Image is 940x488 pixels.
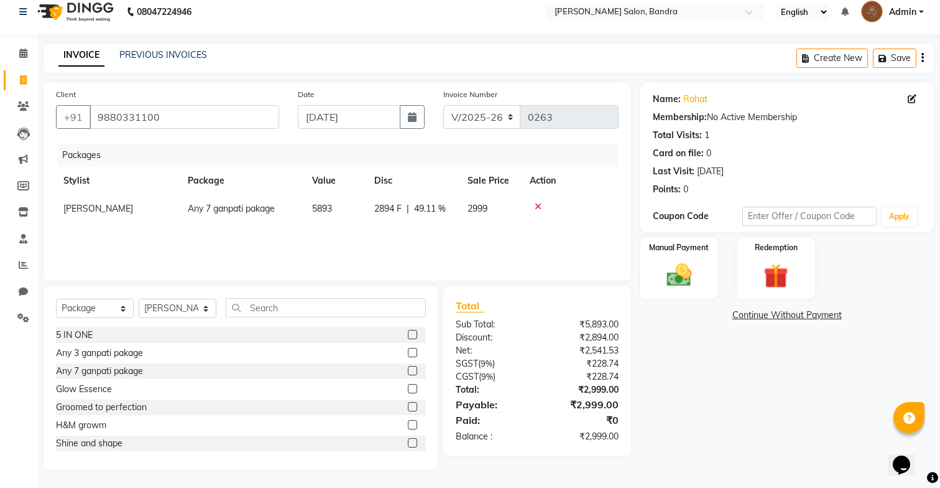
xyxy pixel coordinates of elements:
[537,430,628,443] div: ₹2,999.00
[446,344,537,357] div: Net:
[481,372,493,382] span: 9%
[653,165,694,178] div: Last Visit:
[56,365,143,378] div: Any 7 ganpati pakage
[56,89,76,100] label: Client
[537,397,628,412] div: ₹2,999.00
[888,438,928,476] iframe: chat widget
[468,203,487,214] span: 2999
[653,93,681,106] div: Name:
[446,430,537,443] div: Balance :
[481,359,492,368] span: 9%
[742,207,877,226] input: Enter Offer / Coupon Code
[446,318,537,331] div: Sub Total:
[446,331,537,344] div: Discount:
[456,371,479,382] span: CGST
[56,347,143,360] div: Any 3 ganpati pakage
[56,401,147,414] div: Groomed to perfection
[653,129,702,142] div: Total Visits:
[56,105,91,129] button: +91
[56,167,180,195] th: Stylist
[882,207,917,226] button: Apply
[56,437,122,450] div: Shine and shape
[659,261,699,289] img: _cash.svg
[537,344,628,357] div: ₹2,541.53
[796,49,868,68] button: Create New
[706,147,711,160] div: 0
[56,383,112,396] div: Glow Essence
[374,202,402,215] span: 2894 F
[58,44,104,67] a: INVOICE
[683,93,707,106] a: Rahat
[446,383,537,396] div: Total:
[643,309,931,322] a: Continue Without Payment
[889,6,916,19] span: Admin
[446,357,537,370] div: ( )
[56,329,93,342] div: 5 IN ONE
[537,357,628,370] div: ₹228.74
[63,203,133,214] span: [PERSON_NAME]
[755,242,798,253] label: Redemption
[653,111,921,124] div: No Active Membership
[446,370,537,383] div: ( )
[226,298,426,317] input: Search
[861,1,883,22] img: Admin
[414,202,446,215] span: 49.11 %
[873,49,916,68] button: Save
[537,318,628,331] div: ₹5,893.00
[683,183,688,196] div: 0
[537,370,628,383] div: ₹228.74
[446,397,537,412] div: Payable:
[298,89,315,100] label: Date
[312,203,332,214] span: 5893
[756,261,796,291] img: _gift.svg
[446,413,537,428] div: Paid:
[119,49,207,60] a: PREVIOUS INVOICES
[537,383,628,396] div: ₹2,999.00
[522,167,619,195] th: Action
[704,129,709,142] div: 1
[57,144,628,167] div: Packages
[653,183,681,196] div: Points:
[460,167,522,195] th: Sale Price
[653,111,707,124] div: Membership:
[697,165,724,178] div: [DATE]
[56,419,106,432] div: H&M growm
[305,167,367,195] th: Value
[653,210,742,223] div: Coupon Code
[537,413,628,428] div: ₹0
[443,89,497,100] label: Invoice Number
[653,147,704,160] div: Card on file:
[90,105,279,129] input: Search by Name/Mobile/Email/Code
[180,167,305,195] th: Package
[407,202,409,215] span: |
[456,358,478,369] span: SGST
[456,299,484,312] span: Total
[188,203,275,214] span: Any 7 ganpati pakage
[367,167,460,195] th: Disc
[649,242,709,253] label: Manual Payment
[537,331,628,344] div: ₹2,894.00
